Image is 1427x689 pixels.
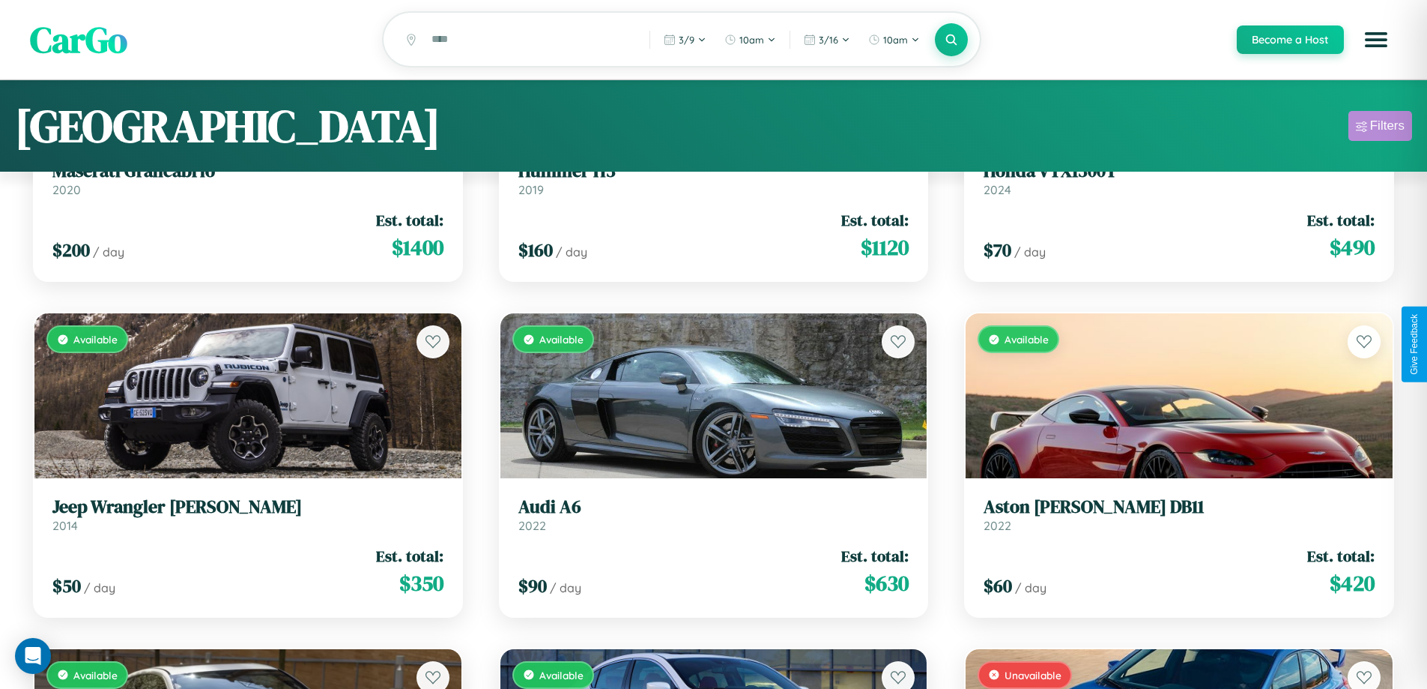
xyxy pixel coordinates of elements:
h3: Hummer H3 [518,160,909,182]
span: Available [539,333,584,346]
span: $ 200 [52,238,90,262]
button: 10am [717,28,784,52]
a: Jeep Wrangler [PERSON_NAME]2014 [52,496,443,533]
button: 3/16 [796,28,858,52]
button: Open menu [1355,19,1397,61]
span: Available [539,669,584,682]
span: Available [73,333,118,346]
span: $ 90 [518,574,547,598]
span: Est. total: [841,545,909,567]
span: Est. total: [841,209,909,231]
button: Become a Host [1237,25,1344,54]
span: 2022 [518,518,546,533]
span: Est. total: [1307,209,1375,231]
span: 3 / 16 [819,34,838,46]
span: 2022 [984,518,1011,533]
button: 3/9 [656,28,714,52]
span: CarGo [30,15,127,64]
span: $ 70 [984,238,1011,262]
span: / day [93,244,124,259]
span: / day [550,580,581,595]
h3: Honda VTX1300T [984,160,1375,182]
a: Maserati Grancabrio2020 [52,160,443,197]
span: $ 160 [518,238,553,262]
span: 3 / 9 [679,34,694,46]
span: 2024 [984,182,1011,197]
span: 2014 [52,518,78,533]
span: $ 1120 [861,232,909,262]
div: Filters [1370,118,1405,133]
button: 10am [861,28,927,52]
span: $ 50 [52,574,81,598]
span: $ 1400 [392,232,443,262]
span: / day [556,244,587,259]
span: $ 350 [399,568,443,598]
span: Available [1005,333,1049,346]
span: 2019 [518,182,544,197]
h1: [GEOGRAPHIC_DATA] [15,95,440,157]
span: $ 490 [1330,232,1375,262]
div: Open Intercom Messenger [15,638,51,674]
span: / day [1015,580,1046,595]
h3: Audi A6 [518,496,909,518]
a: Audi A62022 [518,496,909,533]
span: Est. total: [1307,545,1375,567]
h3: Aston [PERSON_NAME] DB11 [984,496,1375,518]
a: Hummer H32019 [518,160,909,197]
span: Available [73,669,118,682]
h3: Maserati Grancabrio [52,160,443,182]
a: Aston [PERSON_NAME] DB112022 [984,496,1375,533]
span: Unavailable [1005,669,1061,682]
span: / day [1014,244,1046,259]
span: 10am [739,34,764,46]
span: 10am [883,34,908,46]
div: Give Feedback [1409,314,1420,375]
span: $ 420 [1330,568,1375,598]
span: 2020 [52,182,81,197]
span: / day [84,580,115,595]
a: Honda VTX1300T2024 [984,160,1375,197]
button: Filters [1348,111,1412,141]
span: Est. total: [376,545,443,567]
span: Est. total: [376,209,443,231]
span: $ 60 [984,574,1012,598]
span: $ 630 [864,568,909,598]
h3: Jeep Wrangler [PERSON_NAME] [52,496,443,518]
